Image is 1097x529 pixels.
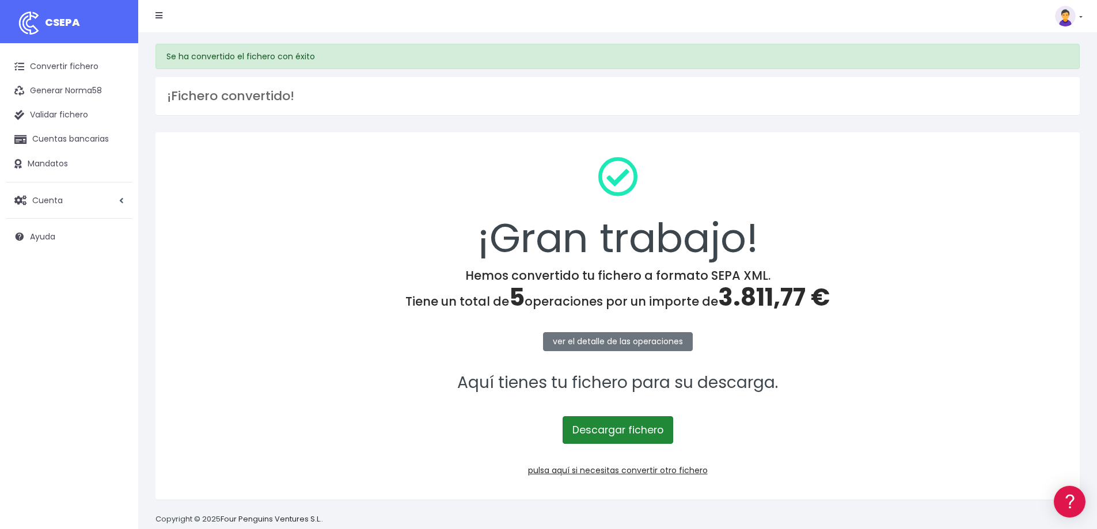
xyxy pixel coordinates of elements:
[12,308,219,328] button: Contáctanos
[6,188,132,212] a: Cuenta
[155,513,323,526] p: Copyright © 2025 .
[6,55,132,79] a: Convertir fichero
[12,229,219,239] div: Facturación
[6,103,132,127] a: Validar fichero
[12,127,219,138] div: Convertir ficheros
[12,98,219,116] a: Información general
[718,280,830,314] span: 3.811,77 €
[12,199,219,217] a: Perfiles de empresas
[170,370,1065,396] p: Aquí tienes tu fichero para su descarga.
[158,332,222,342] a: POWERED BY ENCHANT
[528,465,708,476] a: pulsa aquí si necesitas convertir otro fichero
[221,513,321,524] a: Four Penguins Ventures S.L.
[12,294,219,312] a: API
[543,332,693,351] a: ver el detalle de las operaciones
[12,247,219,265] a: General
[155,44,1080,69] div: Se ha convertido el fichero con éxito
[6,79,132,103] a: Generar Norma58
[12,163,219,181] a: Problemas habituales
[14,9,43,37] img: logo
[167,89,1068,104] h3: ¡Fichero convertido!
[30,231,55,242] span: Ayuda
[45,15,80,29] span: CSEPA
[6,224,132,249] a: Ayuda
[6,127,132,151] a: Cuentas bancarias
[170,268,1065,312] h4: Hemos convertido tu fichero a formato SEPA XML. Tiene un total de operaciones por un importe de
[1055,6,1076,26] img: profile
[12,276,219,287] div: Programadores
[563,416,673,444] a: Descargar fichero
[32,194,63,205] span: Cuenta
[12,181,219,199] a: Videotutoriales
[170,147,1065,268] div: ¡Gran trabajo!
[12,146,219,163] a: Formatos
[509,280,525,314] span: 5
[6,152,132,176] a: Mandatos
[12,80,219,91] div: Información general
